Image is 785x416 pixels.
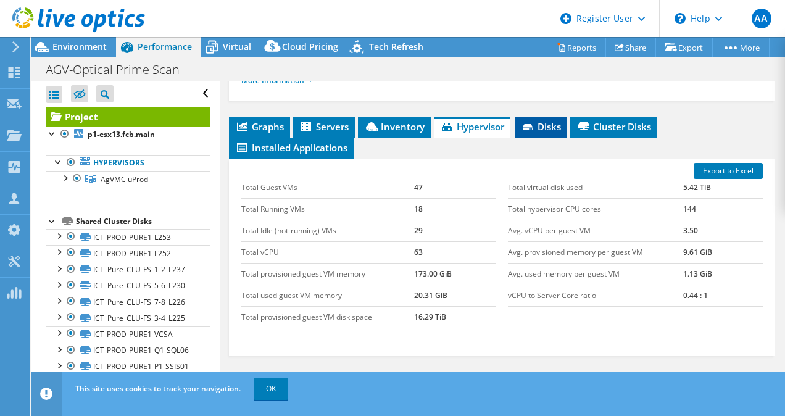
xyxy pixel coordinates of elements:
[414,285,496,306] td: 20.31 GiB
[52,41,107,52] span: Environment
[76,214,210,229] div: Shared Cluster Disks
[683,241,763,263] td: 9.61 GiB
[683,285,763,306] td: 0.44 : 1
[223,41,251,52] span: Virtual
[440,120,504,133] span: Hypervisor
[241,177,414,199] td: Total Guest VMs
[547,38,606,57] a: Reports
[241,220,414,241] td: Total Idle (not-running) VMs
[683,177,763,199] td: 5.42 TiB
[241,75,314,86] a: More Information
[414,220,496,241] td: 29
[241,198,414,220] td: Total Running VMs
[241,241,414,263] td: Total vCPU
[46,155,210,171] a: Hypervisors
[88,129,155,139] b: p1-esx13.fcb.main
[414,198,496,220] td: 18
[508,285,683,306] td: vCPU to Server Core ratio
[683,263,763,285] td: 1.13 GiB
[241,263,414,285] td: Total provisioned guest VM memory
[40,63,199,77] h1: AGV-Optical Prime Scan
[46,245,210,261] a: ICT-PROD-PURE1-L252
[254,378,288,400] a: OK
[508,177,683,199] td: Total virtual disk used
[508,198,683,220] td: Total hypervisor CPU cores
[414,241,496,263] td: 63
[46,229,210,245] a: ICT-PROD-PURE1-L253
[241,285,414,306] td: Total used guest VM memory
[414,306,496,328] td: 16.29 TiB
[46,278,210,294] a: ICT_Pure_CLU-FS_5-6_L230
[46,171,210,187] a: AgVMCluProd
[241,306,414,328] td: Total provisioned guest VM disk space
[46,262,210,278] a: ICT_Pure_CLU-FS_1-2_L237
[752,9,771,28] span: AA
[605,38,656,57] a: Share
[508,263,683,285] td: Avg. used memory per guest VM
[46,359,210,375] a: ICT-PROD-PURE1-P1-SSIS01
[712,38,770,57] a: More
[508,241,683,263] td: Avg. provisioned memory per guest VM
[75,383,241,394] span: This site uses cookies to track your navigation.
[414,177,496,199] td: 47
[46,326,210,342] a: ICT-PROD-PURE1-VCSA
[138,41,192,52] span: Performance
[235,120,284,133] span: Graphs
[655,38,713,57] a: Export
[46,310,210,326] a: ICT_Pure_CLU-FS_3-4_L225
[694,163,763,179] a: Export to Excel
[46,294,210,310] a: ICT_Pure_CLU-FS_7-8_L226
[101,174,148,185] span: AgVMCluProd
[414,263,496,285] td: 173.00 GiB
[675,13,686,24] svg: \n
[683,220,763,241] td: 3.50
[369,41,423,52] span: Tech Refresh
[46,127,210,143] a: p1-esx13.fcb.main
[46,343,210,359] a: ICT-PROD-PURE1-Q1-SQL06
[521,120,561,133] span: Disks
[364,120,425,133] span: Inventory
[576,120,651,133] span: Cluster Disks
[235,141,347,154] span: Installed Applications
[282,41,338,52] span: Cloud Pricing
[508,220,683,241] td: Avg. vCPU per guest VM
[683,198,763,220] td: 144
[299,120,349,133] span: Servers
[46,107,210,127] a: Project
